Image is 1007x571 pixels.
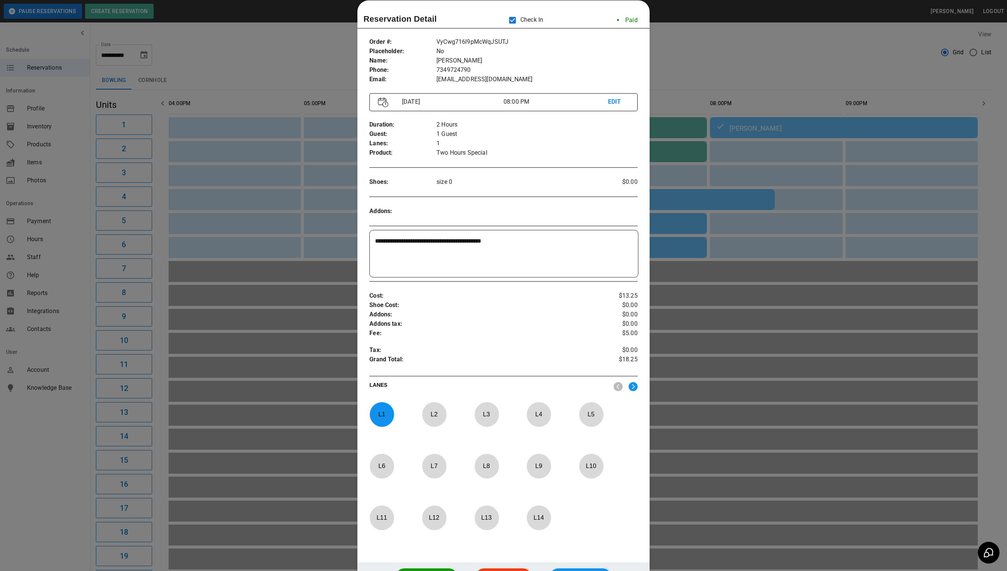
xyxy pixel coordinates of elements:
[369,37,436,47] p: Order # :
[369,329,593,338] p: Fee :
[369,406,394,423] p: L 1
[422,406,447,423] p: L 2
[593,177,637,186] p: $0.00
[436,47,638,56] p: No
[436,130,638,139] p: 1 Guest
[369,66,436,75] p: Phone :
[436,75,638,84] p: [EMAIL_ADDRESS][DOMAIN_NAME]
[593,355,637,366] p: $18.25
[629,382,638,391] img: right.svg
[474,509,499,526] p: L 13
[611,13,644,28] li: Paid
[436,120,638,130] p: 2 Hours
[526,457,551,475] p: L 9
[474,457,499,475] p: L 8
[579,457,604,475] p: L 10
[369,120,436,130] p: Duration :
[593,301,637,310] p: $0.00
[422,509,447,526] p: L 12
[369,139,436,148] p: Lanes :
[369,310,593,319] p: Addons :
[369,56,436,66] p: Name :
[593,346,637,355] p: $0.00
[369,319,593,329] p: Addons tax :
[378,97,388,107] img: Vector
[369,47,436,56] p: Placeholder :
[436,177,593,186] p: size 0
[593,291,637,301] p: $13.25
[593,319,637,329] p: $0.00
[369,509,394,526] p: L 11
[369,207,436,216] p: Addons :
[608,97,629,107] p: EDIT
[436,148,638,158] p: Two Hours Special
[369,301,593,310] p: Shoe Cost :
[579,406,604,423] p: L 5
[369,75,436,84] p: Email :
[369,355,593,366] p: Grand Total :
[436,37,638,47] p: VyCwg716l9pMcWqJSUTJ
[436,56,638,66] p: [PERSON_NAME]
[369,457,394,475] p: L 6
[614,382,623,391] img: nav_left.svg
[474,406,499,423] p: L 3
[363,13,437,25] p: Reservation Detail
[369,148,436,158] p: Product :
[526,509,551,526] p: L 14
[369,381,608,392] p: LANES
[436,66,638,75] p: 7349724790
[369,177,436,187] p: Shoes :
[369,130,436,139] p: Guest :
[505,12,543,28] p: Check In
[593,329,637,338] p: $5.00
[526,406,551,423] p: L 4
[436,139,638,148] p: 1
[593,310,637,319] p: $0.00
[369,291,593,301] p: Cost :
[369,346,593,355] p: Tax :
[503,97,608,106] p: 08:00 PM
[399,97,503,106] p: [DATE]
[422,457,447,475] p: L 7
